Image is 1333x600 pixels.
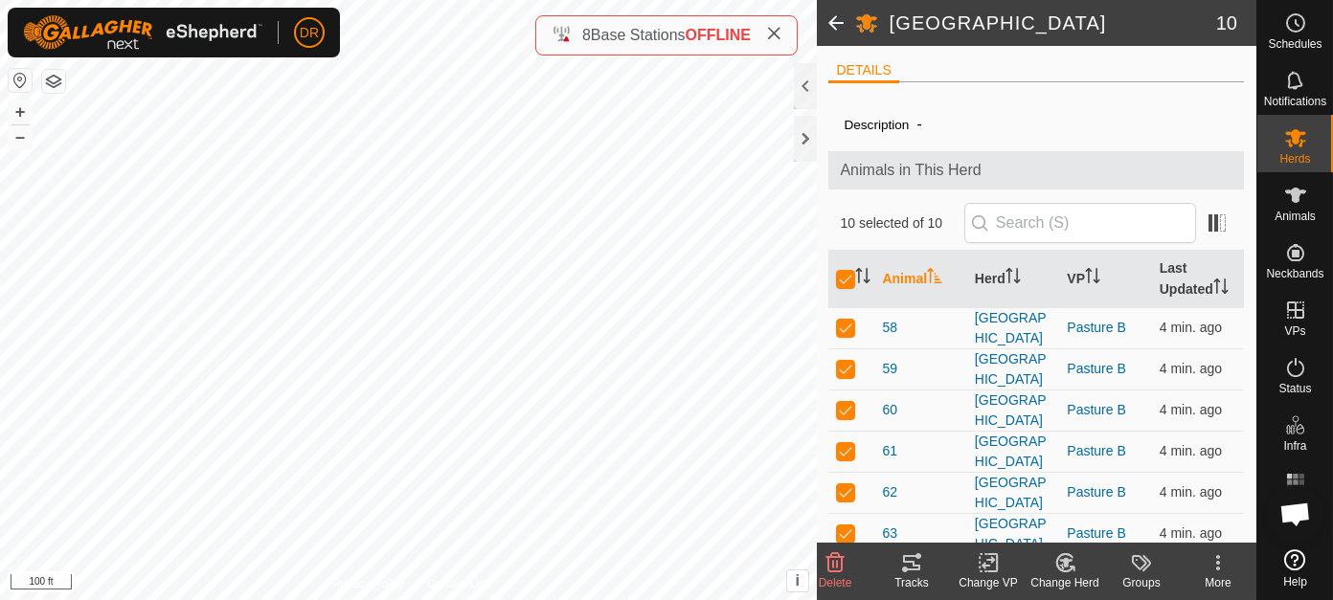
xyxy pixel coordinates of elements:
button: + [9,100,32,123]
p-sorticon: Activate to sort [1085,271,1100,286]
span: 58 [882,318,897,338]
button: – [9,125,32,148]
span: Sep 2, 2025, 10:33 AM [1160,320,1222,335]
div: Groups [1103,574,1180,591]
span: - [909,108,929,140]
div: [GEOGRAPHIC_DATA] [975,390,1051,431]
button: i [787,570,808,591]
span: Infra [1283,440,1306,452]
span: Help [1283,576,1307,588]
span: 10 selected of 10 [840,213,963,233]
span: 59 [882,359,897,379]
span: 61 [882,441,897,461]
span: Herds [1279,153,1310,165]
span: Sep 2, 2025, 10:33 AM [1160,443,1222,458]
span: DR [300,23,319,43]
button: Map Layers [42,70,65,93]
h2: [GEOGRAPHIC_DATA] [890,11,1216,34]
a: Pasture B [1067,320,1125,335]
li: DETAILS [828,60,898,83]
label: Description [844,118,909,132]
a: Help [1257,542,1333,595]
th: Animal [874,251,966,308]
th: Last Updated [1152,251,1244,308]
a: Contact Us [427,575,484,592]
p-sorticon: Activate to sort [855,271,870,286]
th: VP [1059,251,1151,308]
span: 10 [1216,9,1237,37]
span: 60 [882,400,897,420]
span: Animals [1275,211,1316,222]
div: Tracks [873,574,950,591]
a: Pasture B [1067,402,1125,417]
a: Privacy Policy [332,575,404,592]
th: Herd [967,251,1059,308]
img: Gallagher Logo [23,15,262,50]
p-sorticon: Activate to sort [1005,271,1021,286]
div: [GEOGRAPHIC_DATA] [975,514,1051,554]
a: Open chat [1267,485,1324,543]
p-sorticon: Activate to sort [1213,281,1229,297]
span: Delete [819,576,852,589]
span: Schedules [1268,38,1322,50]
span: VPs [1284,325,1305,337]
span: i [795,572,799,589]
input: Search (S) [964,203,1196,243]
div: [GEOGRAPHIC_DATA] [975,473,1051,513]
div: [GEOGRAPHIC_DATA] [975,432,1051,472]
span: Notifications [1264,96,1326,107]
a: Pasture B [1067,525,1125,541]
span: Sep 2, 2025, 10:34 AM [1160,525,1222,541]
span: 8 [582,27,591,43]
span: Sep 2, 2025, 10:33 AM [1160,361,1222,376]
div: Change VP [950,574,1027,591]
a: Pasture B [1067,484,1125,500]
div: [GEOGRAPHIC_DATA] [975,349,1051,389]
span: 63 [882,523,897,544]
span: Sep 2, 2025, 10:33 AM [1160,402,1222,417]
div: [GEOGRAPHIC_DATA] [975,308,1051,348]
p-sorticon: Activate to sort [927,271,942,286]
div: More [1180,574,1256,591]
span: Animals in This Herd [840,159,1232,182]
span: 62 [882,482,897,502]
a: Pasture B [1067,361,1125,376]
span: Neckbands [1266,268,1323,279]
a: Pasture B [1067,443,1125,458]
span: Base Stations [591,27,686,43]
button: Reset Map [9,69,32,92]
div: Change Herd [1027,574,1103,591]
span: OFFLINE [686,27,751,43]
span: Status [1278,383,1311,394]
span: Sep 2, 2025, 10:33 AM [1160,484,1222,500]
